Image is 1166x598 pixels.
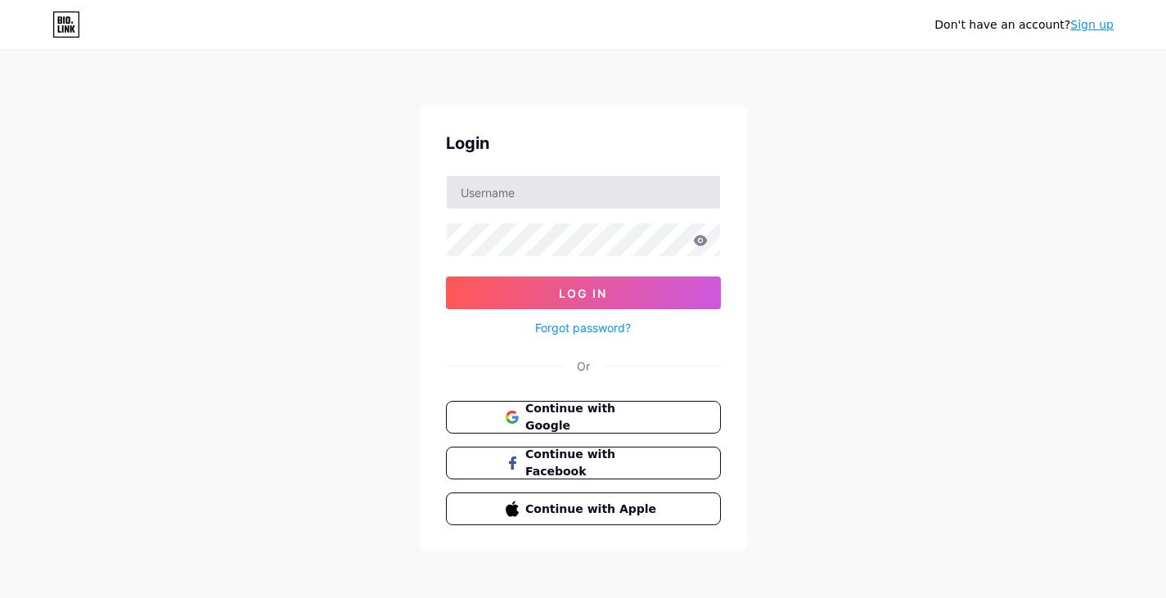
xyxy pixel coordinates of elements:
[1070,18,1114,31] a: Sign up
[447,176,720,209] input: Username
[525,446,660,480] span: Continue with Facebook
[934,16,1114,34] div: Don't have an account?
[446,131,721,155] div: Login
[559,286,607,300] span: Log In
[525,400,660,434] span: Continue with Google
[577,357,590,375] div: Or
[446,277,721,309] button: Log In
[446,447,721,479] button: Continue with Facebook
[446,401,721,434] button: Continue with Google
[525,501,660,518] span: Continue with Apple
[535,319,631,336] a: Forgot password?
[446,492,721,525] button: Continue with Apple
